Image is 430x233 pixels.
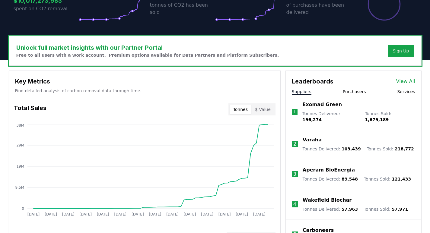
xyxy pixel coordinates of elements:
[97,212,109,216] tspan: [DATE]
[292,77,333,86] h3: Leaderboards
[292,89,311,95] button: Suppliers
[392,207,408,212] span: 57,971
[303,176,358,182] p: Tonnes Delivered :
[201,212,213,216] tspan: [DATE]
[236,212,248,216] tspan: [DATE]
[364,176,411,182] p: Tonnes Sold :
[251,105,274,114] button: $ Value
[342,146,361,151] span: 103,439
[166,212,179,216] tspan: [DATE]
[343,89,366,95] button: Purchasers
[27,212,40,216] tspan: [DATE]
[230,105,251,114] button: Tonnes
[364,206,408,212] p: Tonnes Sold :
[62,212,74,216] tspan: [DATE]
[16,52,279,58] p: Free to all users with a work account. Premium options available for Data Partners and Platform S...
[286,2,352,16] p: of purchases have been delivered
[293,108,296,115] p: 1
[303,136,322,143] a: Varaha
[302,111,359,123] p: Tonnes Delivered :
[392,177,411,181] span: 121,433
[14,5,79,12] p: spent on CO2 removal
[114,212,126,216] tspan: [DATE]
[15,88,274,94] p: Find detailed analysis of carbon removal data through time.
[15,77,274,86] h3: Key Metrics
[393,48,409,54] a: Sign Up
[396,78,415,85] a: View All
[397,89,415,95] button: Services
[342,207,358,212] span: 57,963
[388,45,414,57] button: Sign Up
[293,140,296,148] p: 2
[183,212,196,216] tspan: [DATE]
[132,212,144,216] tspan: [DATE]
[302,101,342,108] a: Exomad Green
[303,206,358,212] p: Tonnes Delivered :
[218,212,231,216] tspan: [DATE]
[293,171,296,178] p: 3
[342,177,358,181] span: 89,548
[303,166,355,174] a: Aperam BioEnergia
[365,111,415,123] p: Tonnes Sold :
[303,146,361,152] p: Tonnes Delivered :
[16,164,24,168] tspan: 19M
[367,146,414,152] p: Tonnes Sold :
[16,123,24,128] tspan: 38M
[149,212,161,216] tspan: [DATE]
[16,43,279,52] h3: Unlock full market insights with our Partner Portal
[22,206,24,211] tspan: 0
[16,143,24,147] tspan: 29M
[253,212,265,216] tspan: [DATE]
[79,212,92,216] tspan: [DATE]
[302,117,322,122] span: 196,274
[365,117,389,122] span: 1,679,189
[293,201,296,208] p: 4
[303,197,352,204] a: Wakefield Biochar
[14,103,46,115] h3: Total Sales
[150,2,215,16] p: tonnes of CO2 has been sold
[15,185,24,190] tspan: 9.5M
[395,146,414,151] span: 218,772
[45,212,57,216] tspan: [DATE]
